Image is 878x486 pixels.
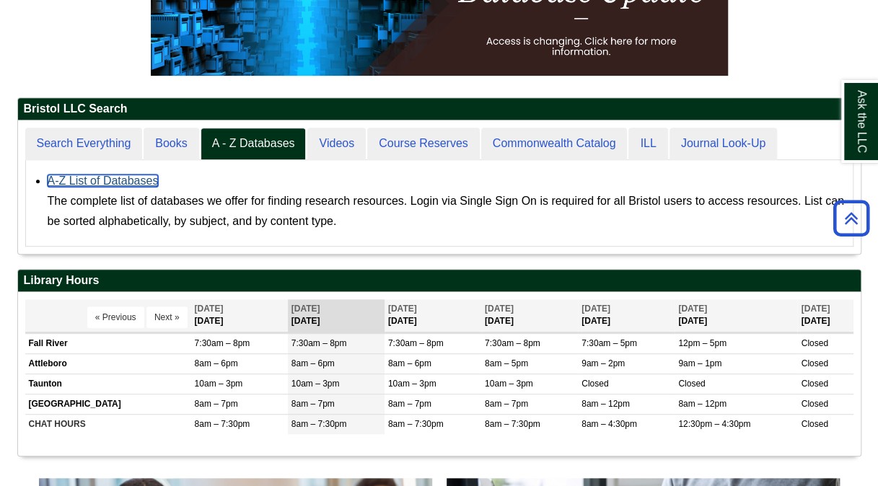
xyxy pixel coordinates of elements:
[291,304,320,314] span: [DATE]
[388,419,444,429] span: 8am – 7:30pm
[291,419,347,429] span: 8am – 7:30pm
[25,394,191,414] td: [GEOGRAPHIC_DATA]
[25,353,191,374] td: Attleboro
[797,299,853,332] th: [DATE]
[25,415,191,435] td: CHAT HOURS
[195,338,250,348] span: 7:30am – 8pm
[195,419,250,429] span: 8am – 7:30pm
[485,338,540,348] span: 7:30am – 8pm
[191,299,288,332] th: [DATE]
[388,379,436,389] span: 10am – 3pm
[291,399,335,409] span: 8am – 7pm
[678,419,750,429] span: 12:30pm – 4:30pm
[146,306,188,328] button: Next »
[388,304,417,314] span: [DATE]
[25,128,143,160] a: Search Everything
[581,358,625,368] span: 9am – 2pm
[581,379,608,389] span: Closed
[678,399,726,409] span: 8am – 12pm
[144,128,198,160] a: Books
[581,338,637,348] span: 7:30am – 5pm
[801,419,827,429] span: Closed
[678,338,726,348] span: 12pm – 5pm
[291,379,340,389] span: 10am – 3pm
[581,419,637,429] span: 8am – 4:30pm
[828,208,874,228] a: Back to Top
[628,128,667,160] a: ILL
[581,399,630,409] span: 8am – 12pm
[678,304,707,314] span: [DATE]
[485,399,528,409] span: 8am – 7pm
[195,399,238,409] span: 8am – 7pm
[291,358,335,368] span: 8am – 6pm
[388,338,444,348] span: 7:30am – 8pm
[18,270,861,292] h2: Library Hours
[195,304,224,314] span: [DATE]
[195,358,238,368] span: 8am – 6pm
[801,399,827,409] span: Closed
[678,379,705,389] span: Closed
[801,304,830,314] span: [DATE]
[195,379,243,389] span: 10am – 3pm
[578,299,675,332] th: [DATE]
[25,374,191,394] td: Taunton
[485,304,514,314] span: [DATE]
[87,306,144,328] button: « Previous
[801,358,827,368] span: Closed
[388,358,431,368] span: 8am – 6pm
[291,338,347,348] span: 7:30am – 8pm
[288,299,385,332] th: [DATE]
[367,128,480,160] a: Course Reserves
[18,98,861,120] h2: Bristol LLC Search
[675,299,797,332] th: [DATE]
[481,299,578,332] th: [DATE]
[388,399,431,409] span: 8am – 7pm
[678,358,721,368] span: 9am – 1pm
[801,379,827,389] span: Closed
[485,358,528,368] span: 8am – 5pm
[485,419,540,429] span: 8am – 7:30pm
[581,304,610,314] span: [DATE]
[481,128,628,160] a: Commonwealth Catalog
[48,174,159,187] a: A-Z List of Databases
[670,128,777,160] a: Journal Look-Up
[201,128,307,160] a: A - Z Databases
[801,338,827,348] span: Closed
[307,128,366,160] a: Videos
[25,333,191,353] td: Fall River
[385,299,481,332] th: [DATE]
[485,379,533,389] span: 10am – 3pm
[48,191,846,231] div: The complete list of databases we offer for finding research resources. Login via Single Sign On ...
